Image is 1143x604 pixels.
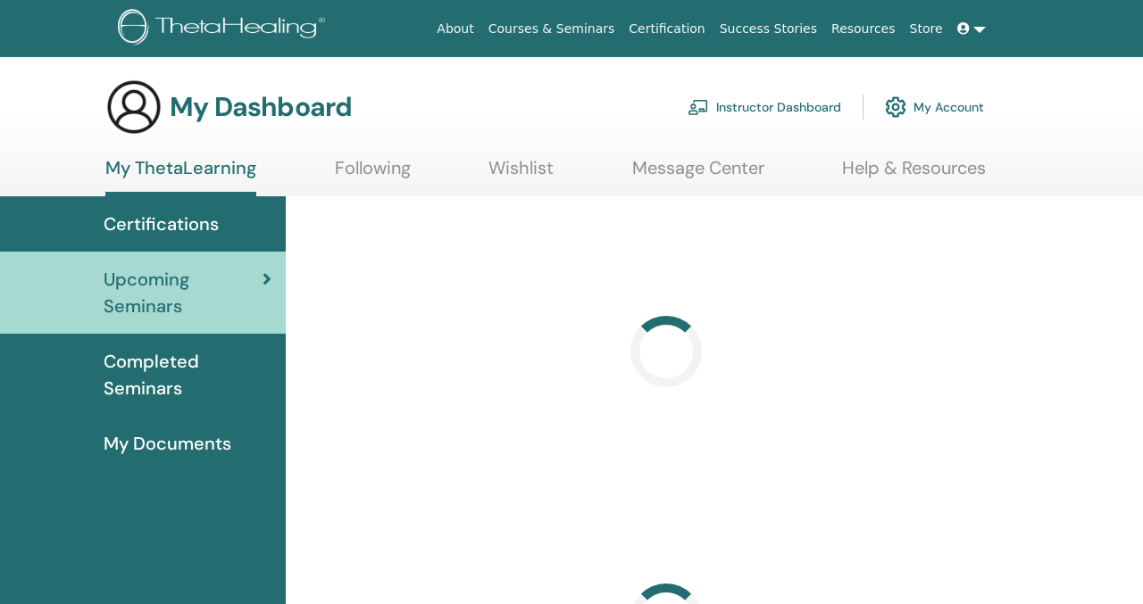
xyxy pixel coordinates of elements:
[118,9,331,49] img: logo.png
[688,87,841,127] a: Instructor Dashboard
[104,430,231,457] span: My Documents
[824,12,903,46] a: Resources
[430,12,480,46] a: About
[335,157,411,192] a: Following
[842,157,986,192] a: Help & Resources
[632,157,764,192] a: Message Center
[488,157,554,192] a: Wishlist
[885,87,984,127] a: My Account
[481,12,622,46] a: Courses & Seminars
[105,79,163,136] img: generic-user-icon.jpg
[885,92,906,122] img: cog.svg
[170,91,352,123] h3: My Dashboard
[713,12,824,46] a: Success Stories
[688,99,709,115] img: chalkboard-teacher.svg
[104,211,219,237] span: Certifications
[104,348,271,401] span: Completed Seminars
[105,157,256,196] a: My ThetaLearning
[622,12,712,46] a: Certification
[903,12,950,46] a: Store
[104,266,263,319] span: Upcoming Seminars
